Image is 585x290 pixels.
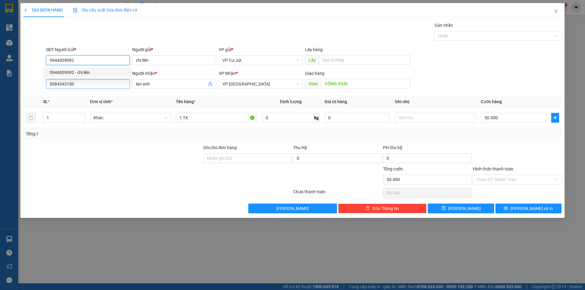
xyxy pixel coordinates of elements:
[495,204,562,213] button: printer[PERSON_NAME] và In
[46,46,130,53] div: SĐT Người Gửi
[73,8,137,12] span: Yêu cầu xuất hóa đơn điện tử
[90,99,113,104] span: Đơn vị tính
[176,113,257,123] input: VD: Bàn, Ghế
[203,145,237,150] label: Ghi chú đơn hàng
[551,115,559,120] span: plus
[222,56,299,65] span: VP Cư Jút
[395,113,476,123] input: Ghi Chú
[292,188,382,199] div: Chưa thanh toán
[434,23,453,28] label: Gán nhãn
[305,55,319,65] span: Lấy
[46,70,130,77] div: SĐT Người Nhận
[366,206,370,211] span: delete
[176,99,196,104] span: Tên hàng
[481,99,502,104] span: Cước hàng
[338,204,427,213] button: deleteXóa Thông tin
[94,113,167,122] span: Khác
[392,96,478,108] th: Ghi chú
[73,8,78,13] img: icon
[132,70,216,77] div: Người nhận
[383,166,403,171] span: Tổng cước
[26,131,226,137] div: Tổng: 1
[548,3,565,20] button: Close
[23,8,63,12] span: TẠO ĐƠN HÀNG
[473,166,513,171] label: Hình thức thanh toán
[324,99,347,104] span: Giá trị hàng
[276,205,309,212] span: [PERSON_NAME]
[319,55,410,65] input: Dọc đường
[222,79,299,89] span: VP Sài Gòn
[305,79,321,89] span: Giao
[428,204,494,213] button: save[PERSON_NAME]
[219,46,303,53] div: VP gửi
[132,46,216,53] div: Người gửi
[372,205,399,212] span: Xóa Thông tin
[551,113,559,123] button: plus
[554,9,558,14] span: close
[383,144,472,153] div: Phí thu hộ
[43,99,48,104] span: SL
[314,113,320,123] span: kg
[203,153,292,163] input: Ghi chú đơn hàng
[305,71,324,76] span: Giao hàng
[293,145,307,150] span: Thu Hộ
[504,206,508,211] span: printer
[305,47,323,52] span: Lấy hàng
[219,71,236,76] span: VP Nhận
[448,205,481,212] span: [PERSON_NAME]
[208,82,213,86] span: user-add
[280,99,302,104] span: Định lượng
[510,205,553,212] span: [PERSON_NAME] và In
[248,204,337,213] button: [PERSON_NAME]
[324,113,390,123] input: 0
[23,8,28,12] span: plus
[26,113,36,123] button: delete
[321,79,410,89] input: Dọc đường
[441,206,446,211] span: save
